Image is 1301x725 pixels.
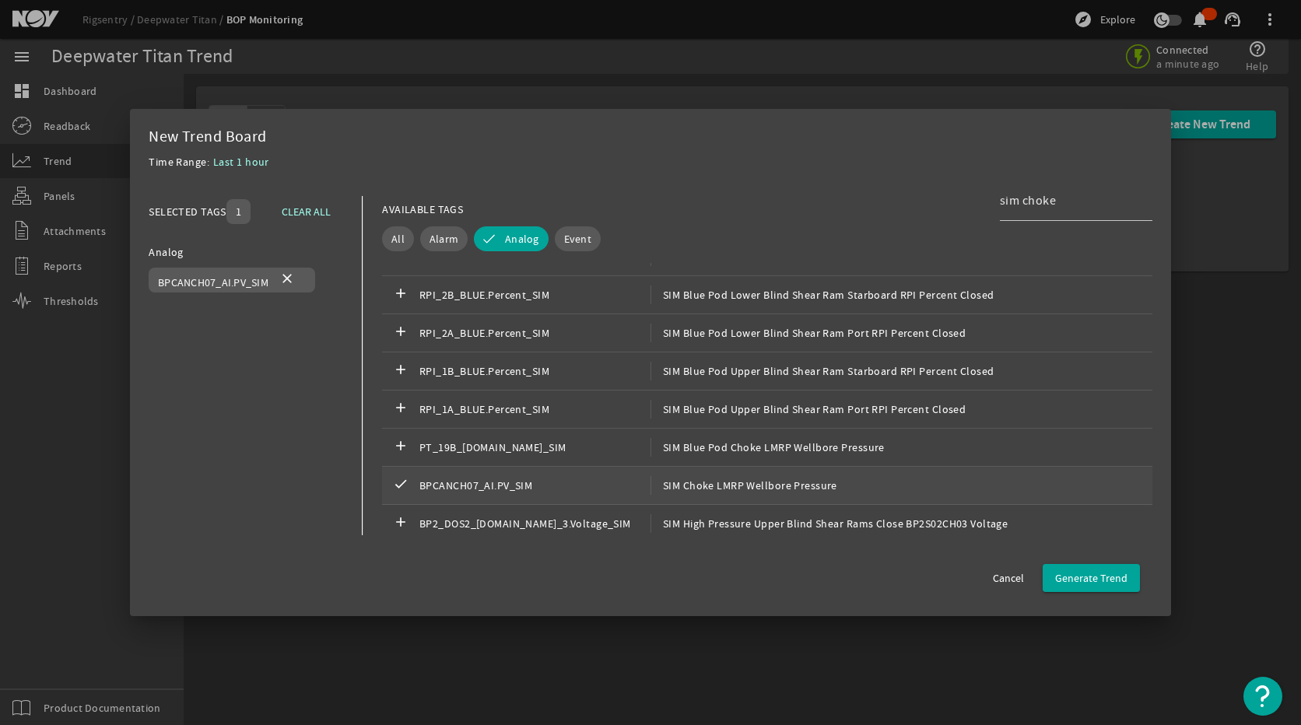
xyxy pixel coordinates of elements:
[419,324,650,342] span: RPI_2A_BLUE.Percent_SIM
[391,247,410,266] mat-icon: add
[419,476,650,495] span: BPCANCH07_AI.PV_SIM
[269,198,343,226] button: CLEAR ALL
[391,324,410,342] mat-icon: add
[213,155,269,169] span: Last 1 hour
[993,570,1024,586] span: Cancel
[564,231,591,247] span: Event
[278,271,296,289] mat-icon: close
[650,362,994,380] span: SIM Blue Pod Upper Blind Shear Ram Starboard RPI Percent Closed
[650,324,966,342] span: SIM Blue Pod Lower Blind Shear Ram Port RPI Percent Closed
[149,243,343,261] div: Analog
[382,200,463,219] div: AVAILABLE TAGS
[430,231,458,247] span: Alarm
[282,202,331,221] span: CLEAR ALL
[391,400,410,419] mat-icon: add
[1043,564,1140,592] button: Generate Trend
[650,247,931,266] span: SIM Blue Pod Upper Pipe Ram Port RPI Percent Closed
[391,231,405,247] span: All
[419,514,650,533] span: BP2_DOS2_[DOMAIN_NAME]_3.Voltage_SIM
[149,128,1152,146] div: New Trend Board
[505,231,539,247] span: Analog
[1055,570,1127,586] span: Generate Trend
[149,202,226,221] div: SELECTED TAGS
[650,438,885,457] span: SIM Blue Pod Choke LMRP Wellbore Pressure
[650,285,994,304] span: SIM Blue Pod Lower Blind Shear Ram Starboard RPI Percent Closed
[419,438,650,457] span: PT_19B_[DOMAIN_NAME]_SIM
[236,204,241,219] span: 1
[391,362,410,380] mat-icon: add
[419,285,650,304] span: RPI_2B_BLUE.Percent_SIM
[650,476,837,495] span: SIM Choke LMRP Wellbore Pressure
[391,438,410,457] mat-icon: add
[419,400,650,419] span: RPI_1A_BLUE.Percent_SIM
[391,285,410,304] mat-icon: add
[650,514,1008,533] span: SIM High Pressure Upper Blind Shear Rams Close BP2S02CH03 Voltage
[419,362,650,380] span: RPI_1B_BLUE.Percent_SIM
[158,275,268,289] span: BPCANCH07_AI.PV_SIM
[650,400,966,419] span: SIM Blue Pod Upper Blind Shear Ram Port RPI Percent Closed
[391,476,410,495] mat-icon: check
[419,247,650,266] span: RPI_3A_BLUE.Percent_SIM
[149,152,213,180] div: Time Range:
[1243,677,1282,716] button: Open Resource Center
[391,514,410,533] mat-icon: add
[1000,191,1140,210] input: Search Tag Names
[980,564,1036,592] button: Cancel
